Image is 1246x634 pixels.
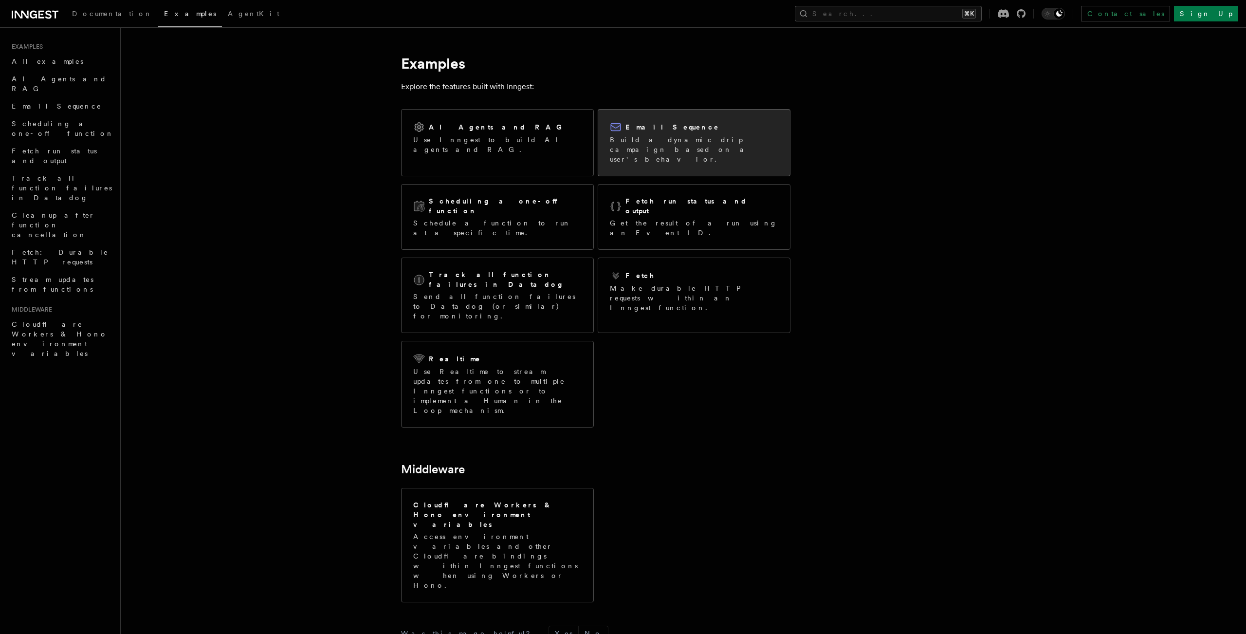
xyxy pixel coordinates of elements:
[12,248,109,266] span: Fetch: Durable HTTP requests
[598,258,790,333] a: FetchMake durable HTTP requests within an Inngest function.
[598,109,790,176] a: Email SequenceBuild a dynamic drip campaign based on a user's behavior.
[8,43,43,51] span: Examples
[1081,6,1170,21] a: Contact sales
[413,500,582,529] h2: Cloudflare Workers & Hono environment variables
[12,75,107,93] span: AI Agents and RAG
[401,55,790,72] h1: Examples
[8,70,114,97] a: AI Agents and RAG
[12,102,102,110] span: Email Sequence
[429,122,567,132] h2: AI Agents and RAG
[413,135,582,154] p: Use Inngest to build AI agents and RAG.
[8,271,114,298] a: Stream updates from functions
[610,135,778,164] p: Build a dynamic drip campaign based on a user's behavior.
[401,109,594,176] a: AI Agents and RAGUse Inngest to build AI agents and RAG.
[401,341,594,428] a: RealtimeUse Realtime to stream updates from one to multiple Inngest functions or to implement a H...
[429,270,582,289] h2: Track all function failures in Datadog
[625,271,655,280] h2: Fetch
[12,57,83,65] span: All examples
[72,10,152,18] span: Documentation
[12,320,108,357] span: Cloudflare Workers & Hono environment variables
[8,306,52,314] span: Middleware
[413,532,582,590] p: Access environment variables and other Cloudflare bindings within Inngest functions when using Wo...
[795,6,982,21] button: Search...⌘K
[1042,8,1065,19] button: Toggle dark mode
[413,218,582,238] p: Schedule a function to run at a specific time.
[12,147,97,165] span: Fetch run status and output
[8,97,114,115] a: Email Sequence
[12,174,112,202] span: Track all function failures in Datadog
[610,218,778,238] p: Get the result of a run using an Event ID.
[222,3,285,26] a: AgentKit
[8,53,114,70] a: All examples
[625,122,719,132] h2: Email Sequence
[12,276,93,293] span: Stream updates from functions
[962,9,976,19] kbd: ⌘K
[429,196,582,216] h2: Scheduling a one-off function
[12,211,95,239] span: Cleanup after function cancellation
[8,243,114,271] a: Fetch: Durable HTTP requests
[8,169,114,206] a: Track all function failures in Datadog
[8,115,114,142] a: Scheduling a one-off function
[401,258,594,333] a: Track all function failures in DatadogSend all function failures to Datadog (or similar) for moni...
[66,3,158,26] a: Documentation
[401,80,790,93] p: Explore the features built with Inngest:
[158,3,222,27] a: Examples
[8,142,114,169] a: Fetch run status and output
[12,120,114,137] span: Scheduling a one-off function
[1174,6,1238,21] a: Sign Up
[401,463,465,476] a: Middleware
[413,292,582,321] p: Send all function failures to Datadog (or similar) for monitoring.
[610,283,778,313] p: Make durable HTTP requests within an Inngest function.
[413,367,582,415] p: Use Realtime to stream updates from one to multiple Inngest functions or to implement a Human in ...
[8,206,114,243] a: Cleanup after function cancellation
[401,184,594,250] a: Scheduling a one-off functionSchedule a function to run at a specific time.
[8,316,114,362] a: Cloudflare Workers & Hono environment variables
[625,196,778,216] h2: Fetch run status and output
[228,10,279,18] span: AgentKit
[598,184,790,250] a: Fetch run status and outputGet the result of a run using an Event ID.
[401,488,594,602] a: Cloudflare Workers & Hono environment variablesAccess environment variables and other Cloudflare ...
[164,10,216,18] span: Examples
[429,354,481,364] h2: Realtime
